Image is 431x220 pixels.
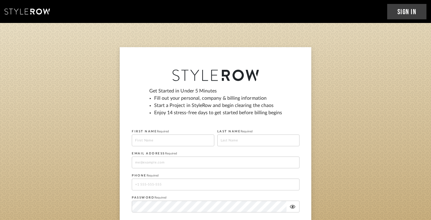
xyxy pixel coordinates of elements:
span: Required [157,130,169,133]
a: Sign In [387,4,427,19]
label: PHONE [132,174,159,177]
span: Required [147,174,159,177]
li: Start a Project in StyleRow and begin clearing the chaos [154,102,282,109]
li: Enjoy 14 stress-free days to get started before billing begins [154,109,282,116]
label: EMAIL ADDRESS [132,152,177,155]
input: +1 555-555-555 [132,179,300,190]
span: Required [165,152,177,155]
label: LAST NAME [217,130,253,133]
div: Get Started in Under 5 Minutes [149,87,282,121]
span: Required [241,130,253,133]
li: Fill out your personal, company & billing information [154,95,282,102]
input: First Name [132,134,214,146]
input: Last Name [217,134,300,146]
label: PASSWORD [132,196,167,199]
label: FIRST NAME [132,130,169,133]
input: me@example.com [132,157,300,168]
span: Required [154,196,167,199]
